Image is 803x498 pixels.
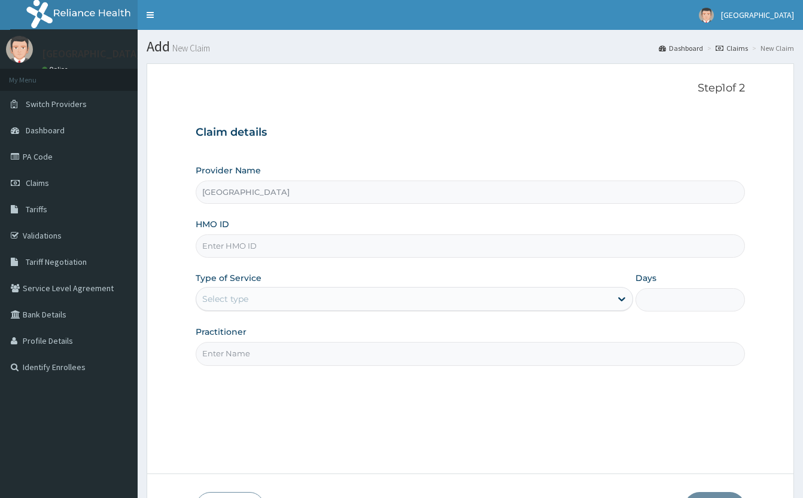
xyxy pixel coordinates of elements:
span: [GEOGRAPHIC_DATA] [721,10,794,20]
div: Select type [202,293,248,305]
span: Claims [26,178,49,188]
a: Online [42,65,71,74]
li: New Claim [749,43,794,53]
label: HMO ID [196,218,229,230]
h1: Add [147,39,794,54]
label: Days [635,272,656,284]
small: New Claim [170,44,210,53]
span: Dashboard [26,125,65,136]
input: Enter Name [196,342,745,365]
label: Provider Name [196,164,261,176]
img: User Image [699,8,714,23]
span: Tariffs [26,204,47,215]
img: User Image [6,36,33,63]
input: Enter HMO ID [196,234,745,258]
label: Practitioner [196,326,247,338]
span: Switch Providers [26,99,87,109]
span: Tariff Negotiation [26,256,87,267]
a: Dashboard [659,43,703,53]
p: [GEOGRAPHIC_DATA] [42,48,141,59]
h3: Claim details [196,126,745,139]
label: Type of Service [196,272,261,284]
a: Claims [716,43,748,53]
p: Step 1 of 2 [196,82,745,95]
